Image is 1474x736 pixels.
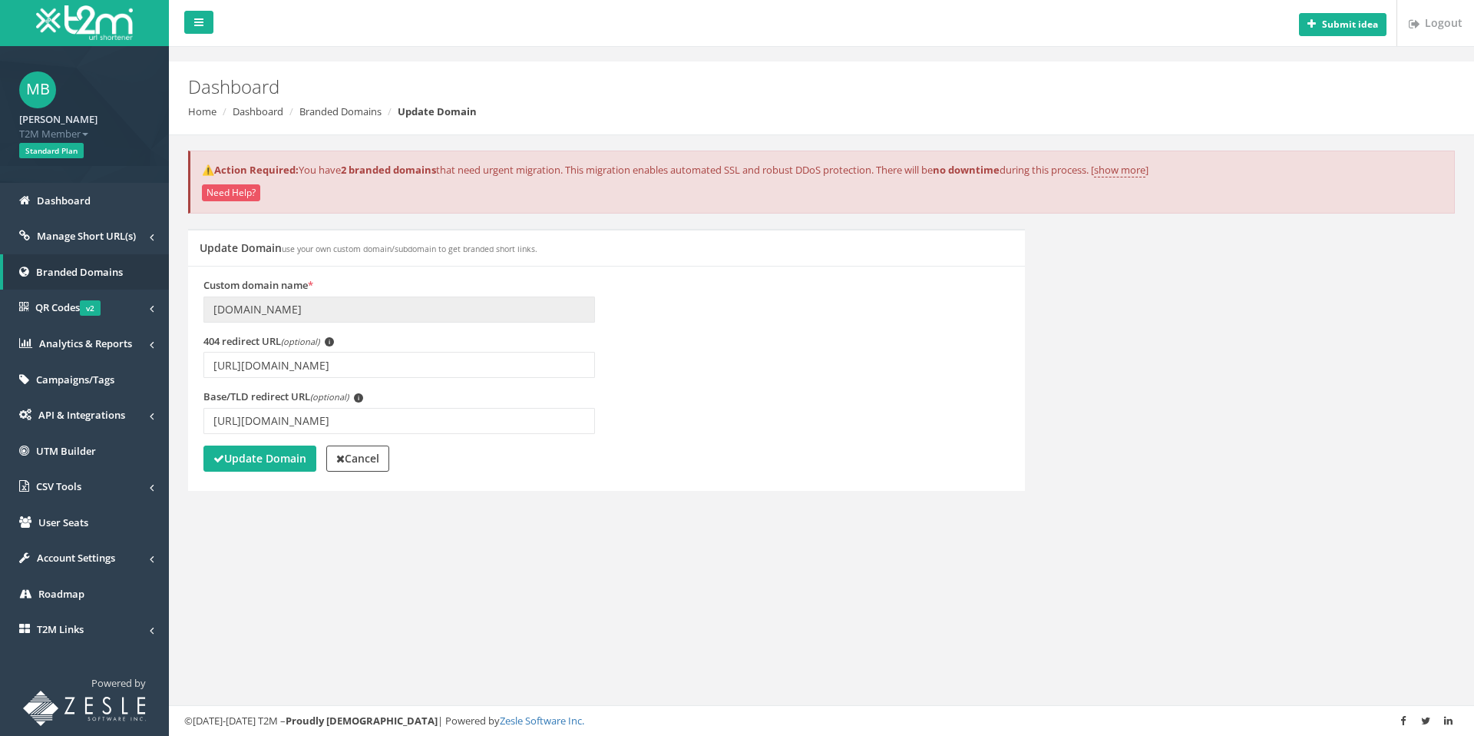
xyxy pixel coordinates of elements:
span: Standard Plan [19,143,84,158]
strong: 2 branded domains [341,163,436,177]
strong: Cancel [336,451,379,466]
label: Base/TLD redirect URL [203,390,363,404]
span: Account Settings [37,551,115,565]
a: Branded Domains [299,104,382,118]
span: T2M Member [19,127,150,141]
span: Campaigns/Tags [36,373,114,386]
span: QR Codes [35,300,101,314]
label: Custom domain name [203,278,313,293]
a: Zesle Software Inc. [500,714,584,728]
span: i [354,393,363,403]
div: ©[DATE]-[DATE] T2M – | Powered by [184,714,1459,728]
a: Home [188,104,216,118]
input: Enter domain name [203,297,595,323]
span: Analytics & Reports [39,337,132,350]
strong: Update Domain [213,451,306,466]
em: (optional) [310,391,349,403]
b: Submit idea [1322,18,1378,31]
img: T2M URL Shortener powered by Zesle Software Inc. [23,691,146,726]
a: [PERSON_NAME] T2M Member [19,108,150,141]
strong: no downtime [933,163,1000,177]
em: (optional) [281,336,319,347]
strong: Update Domain [398,104,477,118]
span: v2 [80,300,101,316]
span: API & Integrations [38,408,125,422]
button: Need Help? [202,184,260,201]
span: CSV Tools [36,479,81,493]
span: Manage Short URL(s) [37,229,136,243]
span: User Seats [38,516,88,529]
button: Update Domain [203,446,316,472]
strong: ⚠️Action Required: [202,163,299,177]
span: Roadmap [38,587,84,601]
a: Dashboard [233,104,283,118]
span: MB [19,71,56,108]
img: T2M [36,5,133,40]
label: 404 redirect URL [203,334,334,349]
span: UTM Builder [36,444,96,458]
span: T2M Links [37,622,84,636]
small: use your own custom domain/subdomain to get branded short links. [282,244,537,254]
p: You have that need urgent migration. This migration enables automated SSL and robust DDoS protect... [202,163,1443,177]
button: Submit idea [1299,13,1386,36]
span: Branded Domains [36,265,123,279]
h5: Update Domain [200,242,537,254]
a: show more [1094,163,1145,177]
span: Powered by [91,676,146,690]
input: Enter 404 redirect URL [203,352,595,378]
a: Cancel [326,446,389,472]
span: i [325,337,334,346]
span: Dashboard [37,194,91,207]
input: Enter TLD redirect URL [203,408,595,434]
strong: [PERSON_NAME] [19,112,97,126]
strong: Proudly [DEMOGRAPHIC_DATA] [286,714,438,728]
h2: Dashboard [188,77,1240,97]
